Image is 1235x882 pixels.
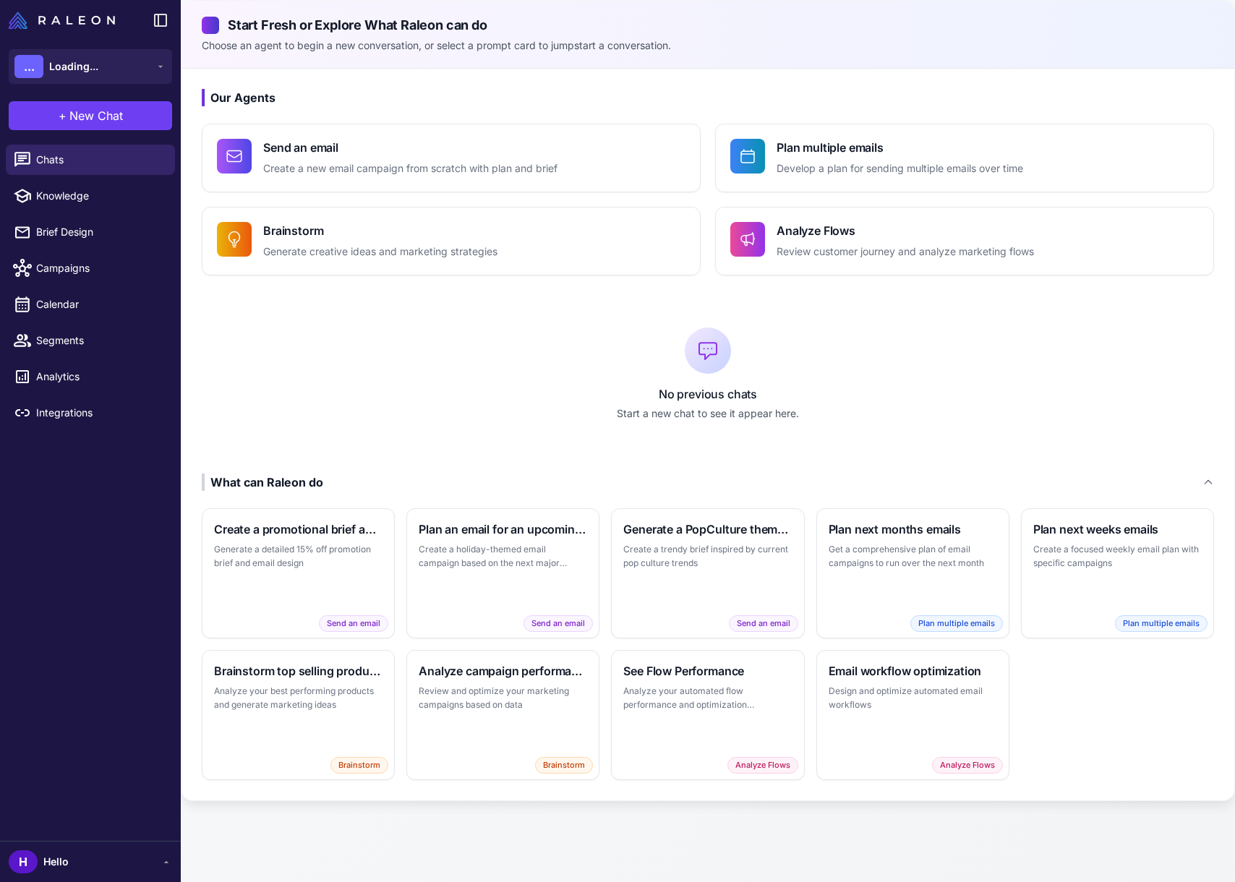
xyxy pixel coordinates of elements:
[263,222,497,239] h4: Brainstorm
[6,361,175,392] a: Analytics
[611,650,804,780] button: See Flow PerformanceAnalyze your automated flow performance and optimization opportunitiesAnalyze...
[6,253,175,283] a: Campaigns
[9,12,115,29] img: Raleon Logo
[202,124,701,192] button: Send an emailCreate a new email campaign from scratch with plan and brief
[9,49,172,84] button: ...Loading...
[36,224,163,240] span: Brief Design
[263,244,497,260] p: Generate creative ideas and marketing strategies
[1021,508,1214,638] button: Plan next weeks emailsCreate a focused weekly email plan with specific campaignsPlan multiple emails
[36,296,163,312] span: Calendar
[202,508,395,638] button: Create a promotional brief and emailGenerate a detailed 15% off promotion brief and email designS...
[6,398,175,428] a: Integrations
[535,757,593,774] span: Brainstorm
[36,152,163,168] span: Chats
[6,325,175,356] a: Segments
[9,101,172,130] button: +New Chat
[623,521,792,538] h3: Generate a PopCulture themed brief
[932,757,1003,774] span: Analyze Flows
[777,222,1034,239] h4: Analyze Flows
[524,615,593,632] span: Send an email
[214,521,383,538] h3: Create a promotional brief and email
[816,508,1009,638] button: Plan next months emailsGet a comprehensive plan of email campaigns to run over the next monthPlan...
[202,207,701,275] button: BrainstormGenerate creative ideas and marketing strategies
[202,474,323,491] div: What can Raleon do
[36,188,163,204] span: Knowledge
[419,542,587,570] p: Create a holiday-themed email campaign based on the next major holiday
[623,542,792,570] p: Create a trendy brief inspired by current pop culture trends
[623,662,792,680] h3: See Flow Performance
[36,333,163,348] span: Segments
[59,107,67,124] span: +
[623,684,792,712] p: Analyze your automated flow performance and optimization opportunities
[1115,615,1208,632] span: Plan multiple emails
[214,662,383,680] h3: Brainstorm top selling products
[330,757,388,774] span: Brainstorm
[6,181,175,211] a: Knowledge
[69,107,123,124] span: New Chat
[406,508,599,638] button: Plan an email for an upcoming holidayCreate a holiday-themed email campaign based on the next maj...
[6,145,175,175] a: Chats
[715,124,1214,192] button: Plan multiple emailsDevelop a plan for sending multiple emails over time
[419,521,587,538] h3: Plan an email for an upcoming holiday
[36,260,163,276] span: Campaigns
[319,615,388,632] span: Send an email
[729,615,798,632] span: Send an email
[202,15,1214,35] h2: Start Fresh or Explore What Raleon can do
[14,55,43,78] div: ...
[1033,521,1202,538] h3: Plan next weeks emails
[419,684,587,712] p: Review and optimize your marketing campaigns based on data
[202,89,1214,106] h3: Our Agents
[816,650,1009,780] button: Email workflow optimizationDesign and optimize automated email workflowsAnalyze Flows
[202,406,1214,421] p: Start a new chat to see it appear here.
[715,207,1214,275] button: Analyze FlowsReview customer journey and analyze marketing flows
[777,244,1034,260] p: Review customer journey and analyze marketing flows
[202,38,1214,53] p: Choose an agent to begin a new conversation, or select a prompt card to jumpstart a conversation.
[829,542,997,570] p: Get a comprehensive plan of email campaigns to run over the next month
[9,12,121,29] a: Raleon Logo
[43,854,69,870] span: Hello
[202,385,1214,403] p: No previous chats
[9,850,38,873] div: H
[419,662,587,680] h3: Analyze campaign performance
[6,289,175,320] a: Calendar
[406,650,599,780] button: Analyze campaign performanceReview and optimize your marketing campaigns based on dataBrainstorm
[6,217,175,247] a: Brief Design
[214,684,383,712] p: Analyze your best performing products and generate marketing ideas
[36,369,163,385] span: Analytics
[777,139,1023,156] h4: Plan multiple emails
[263,139,557,156] h4: Send an email
[1033,542,1202,570] p: Create a focused weekly email plan with specific campaigns
[829,684,997,712] p: Design and optimize automated email workflows
[611,508,804,638] button: Generate a PopCulture themed briefCreate a trendy brief inspired by current pop culture trendsSen...
[727,757,798,774] span: Analyze Flows
[910,615,1003,632] span: Plan multiple emails
[829,662,997,680] h3: Email workflow optimization
[777,160,1023,177] p: Develop a plan for sending multiple emails over time
[49,59,98,74] span: Loading...
[263,160,557,177] p: Create a new email campaign from scratch with plan and brief
[36,405,163,421] span: Integrations
[214,542,383,570] p: Generate a detailed 15% off promotion brief and email design
[829,521,997,538] h3: Plan next months emails
[202,650,395,780] button: Brainstorm top selling productsAnalyze your best performing products and generate marketing ideas...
